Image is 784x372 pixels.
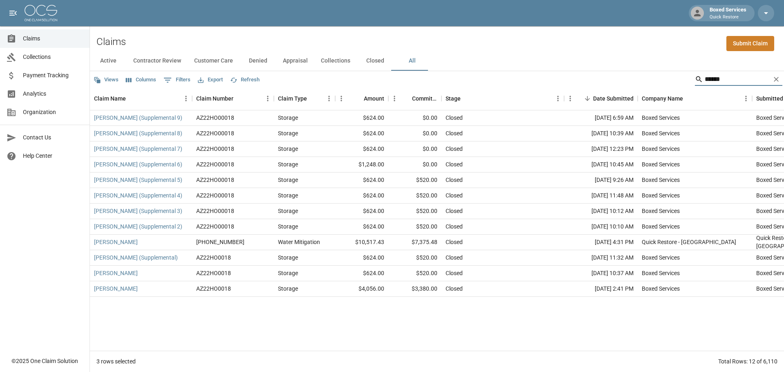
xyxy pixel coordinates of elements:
[94,145,182,153] a: [PERSON_NAME] (Supplemental 7)
[335,188,388,204] div: $624.00
[278,145,298,153] div: Storage
[388,281,441,297] div: $3,380.00
[446,222,463,231] div: Closed
[642,87,683,110] div: Company Name
[446,145,463,153] div: Closed
[196,145,234,153] div: AZ22HO00018
[335,141,388,157] div: $624.00
[446,285,463,293] div: Closed
[388,92,401,105] button: Menu
[388,266,441,281] div: $520.00
[278,253,298,262] div: Storage
[642,253,680,262] div: Boxed Services
[196,87,233,110] div: Claim Number
[388,173,441,188] div: $520.00
[192,87,274,110] div: Claim Number
[388,250,441,266] div: $520.00
[196,114,234,122] div: AZ22HO00018
[683,93,694,104] button: Sort
[593,87,634,110] div: Date Submitted
[642,238,736,246] div: Quick Restore - Tucson
[642,222,680,231] div: Boxed Services
[388,219,441,235] div: $520.00
[564,126,638,141] div: [DATE] 10:39 AM
[388,141,441,157] div: $0.00
[695,73,782,87] div: Search
[196,238,244,246] div: 01-006-401286
[564,92,576,105] button: Menu
[278,176,298,184] div: Storage
[94,269,138,277] a: [PERSON_NAME]
[196,207,234,215] div: AZ22HO00018
[564,110,638,126] div: [DATE] 6:59 AM
[388,110,441,126] div: $0.00
[278,191,298,199] div: Storage
[94,129,182,137] a: [PERSON_NAME] (Supplemental 8)
[124,74,158,86] button: Select columns
[446,176,463,184] div: Closed
[364,87,384,110] div: Amount
[388,157,441,173] div: $0.00
[196,74,225,86] button: Export
[262,92,274,105] button: Menu
[278,129,298,137] div: Storage
[638,87,752,110] div: Company Name
[196,285,231,293] div: AZ22HO0018
[278,285,298,293] div: Storage
[314,51,357,71] button: Collections
[335,92,347,105] button: Menu
[196,222,234,231] div: AZ22HO00018
[335,235,388,250] div: $10,517.43
[278,87,307,110] div: Claim Type
[642,129,680,137] div: Boxed Services
[388,235,441,250] div: $7,375.48
[276,51,314,71] button: Appraisal
[94,222,182,231] a: [PERSON_NAME] (Supplemental 2)
[770,73,782,85] button: Clear
[94,238,138,246] a: [PERSON_NAME]
[357,51,394,71] button: Closed
[726,36,774,51] a: Submit Claim
[642,160,680,168] div: Boxed Services
[564,157,638,173] div: [DATE] 10:45 AM
[446,114,463,122] div: Closed
[25,5,57,21] img: ocs-logo-white-transparent.png
[412,87,437,110] div: Committed Amount
[196,191,234,199] div: AZ22HO00018
[564,235,638,250] div: [DATE] 4:31 PM
[564,204,638,219] div: [DATE] 10:12 AM
[23,34,83,43] span: Claims
[446,269,463,277] div: Closed
[94,191,182,199] a: [PERSON_NAME] (Supplemental 4)
[94,253,178,262] a: [PERSON_NAME] (Supplemental)
[335,110,388,126] div: $624.00
[196,129,234,137] div: AZ22HO00018
[446,207,463,215] div: Closed
[23,133,83,142] span: Contact Us
[564,173,638,188] div: [DATE] 9:26 AM
[161,74,193,87] button: Show filters
[5,5,21,21] button: open drawer
[582,93,593,104] button: Sort
[335,281,388,297] div: $4,056.00
[388,87,441,110] div: Committed Amount
[96,36,126,48] h2: Claims
[335,204,388,219] div: $624.00
[90,51,127,71] button: Active
[94,207,182,215] a: [PERSON_NAME] (Supplemental 3)
[180,92,192,105] button: Menu
[552,92,564,105] button: Menu
[196,253,231,262] div: AZ22HO0018
[718,357,777,365] div: Total Rows: 12 of 6,110
[564,266,638,281] div: [DATE] 10:37 AM
[642,176,680,184] div: Boxed Services
[335,173,388,188] div: $624.00
[401,93,412,104] button: Sort
[446,238,463,246] div: Closed
[642,145,680,153] div: Boxed Services
[564,141,638,157] div: [DATE] 12:23 PM
[642,285,680,293] div: Boxed Services
[441,87,564,110] div: Stage
[196,176,234,184] div: AZ22HO00018
[564,87,638,110] div: Date Submitted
